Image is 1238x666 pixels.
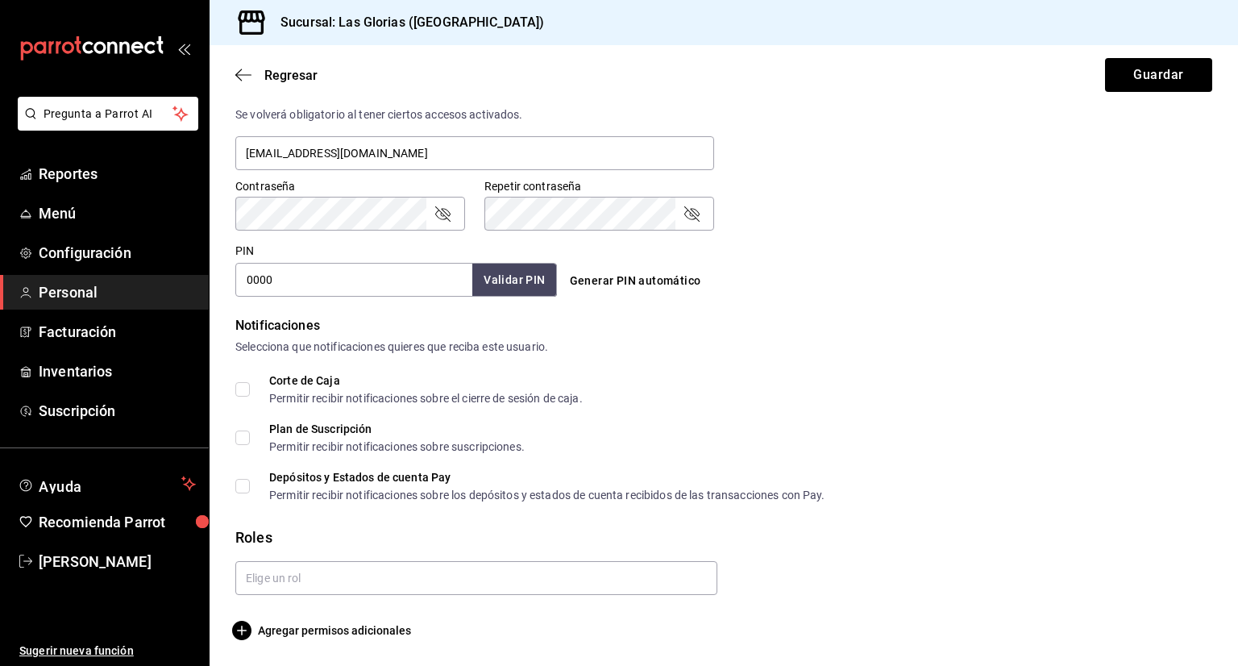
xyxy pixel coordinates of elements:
label: PIN [235,245,254,256]
div: Permitir recibir notificaciones sobre los depósitos y estados de cuenta recibidos de las transacc... [269,489,825,501]
span: Pregunta a Parrot AI [44,106,173,123]
span: Menú [39,202,196,224]
span: [PERSON_NAME] [39,551,196,572]
div: Roles [235,527,1212,548]
div: Selecciona que notificaciones quieres que reciba este usuario. [235,339,1212,356]
h3: Sucursal: Las Glorias ([GEOGRAPHIC_DATA]) [268,13,544,32]
span: Regresar [264,68,318,83]
button: Guardar [1105,58,1212,92]
span: Reportes [39,163,196,185]
div: Permitir recibir notificaciones sobre suscripciones. [269,441,525,452]
span: Suscripción [39,400,196,422]
button: passwordField [433,204,452,223]
button: open_drawer_menu [177,42,190,55]
span: Sugerir nueva función [19,643,196,660]
input: Elige un rol [235,561,717,595]
div: Depósitos y Estados de cuenta Pay [269,472,825,483]
span: Ayuda [39,474,175,493]
div: Plan de Suscripción [269,423,525,435]
button: passwordField [682,204,701,223]
span: Facturación [39,321,196,343]
input: 3 a 6 dígitos [235,263,472,297]
a: Pregunta a Parrot AI [11,117,198,134]
div: Notificaciones [235,316,1212,335]
button: Regresar [235,68,318,83]
span: Personal [39,281,196,303]
button: Pregunta a Parrot AI [18,97,198,131]
div: Corte de Caja [269,375,583,386]
label: Contraseña [235,181,465,192]
span: Inventarios [39,360,196,382]
span: Configuración [39,242,196,264]
button: Validar PIN [472,264,556,297]
button: Generar PIN automático [563,266,708,296]
label: Repetir contraseña [484,181,714,192]
div: Se volverá obligatorio al tener ciertos accesos activados. [235,106,714,123]
span: Recomienda Parrot [39,511,196,533]
div: Permitir recibir notificaciones sobre el cierre de sesión de caja. [269,393,583,404]
button: Agregar permisos adicionales [235,621,411,640]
